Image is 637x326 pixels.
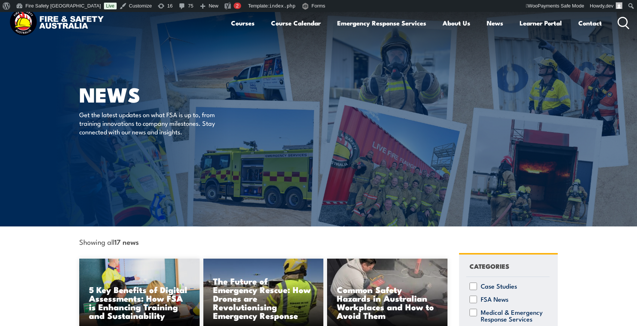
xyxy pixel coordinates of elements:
[203,259,324,326] a: The Future of Emergency Rescue: How Drones are Revolutionising Emergency Response
[269,3,295,9] span: index.php
[213,277,314,320] h3: The Future of Emergency Rescue: How Drones are Revolutionising Emergency Response
[526,3,584,9] span: WooPayments Safe Mode
[481,309,546,322] label: Medical & Emergency Response Services
[578,13,602,33] a: Contact
[231,13,255,33] a: Courses
[79,238,139,246] span: Showing all
[327,259,447,326] img: Low Voltage Rescue
[79,85,264,103] h1: News
[470,261,509,271] h4: CATEGORIES
[337,285,438,320] h3: Common Safety Hazards in Australian Workplaces and How to Avoid Them
[327,259,447,326] a: Common Safety Hazards in Australian Workplaces and How to Avoid Them
[79,259,200,326] img: 5 Key Benefits of Digital Assessments: How FSA is Enhancing Training and Sustainability
[481,296,508,303] label: FSA News
[487,13,503,33] a: News
[271,13,321,33] a: Course Calendar
[337,13,426,33] a: Emergency Response Services
[203,259,324,326] img: 20240922_112143
[606,3,613,9] span: dev
[114,237,139,247] strong: 17 news
[520,13,562,33] a: Learner Portal
[89,285,190,320] h3: 5 Key Benefits of Digital Assessments: How FSA is Enhancing Training and Sustainability
[236,3,239,9] span: 2
[79,110,216,136] p: Get the latest updates on what FSA is up to, from training innovations to company milestones. Sta...
[443,13,470,33] a: About Us
[104,3,117,9] a: Live
[481,283,517,290] label: Case Studies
